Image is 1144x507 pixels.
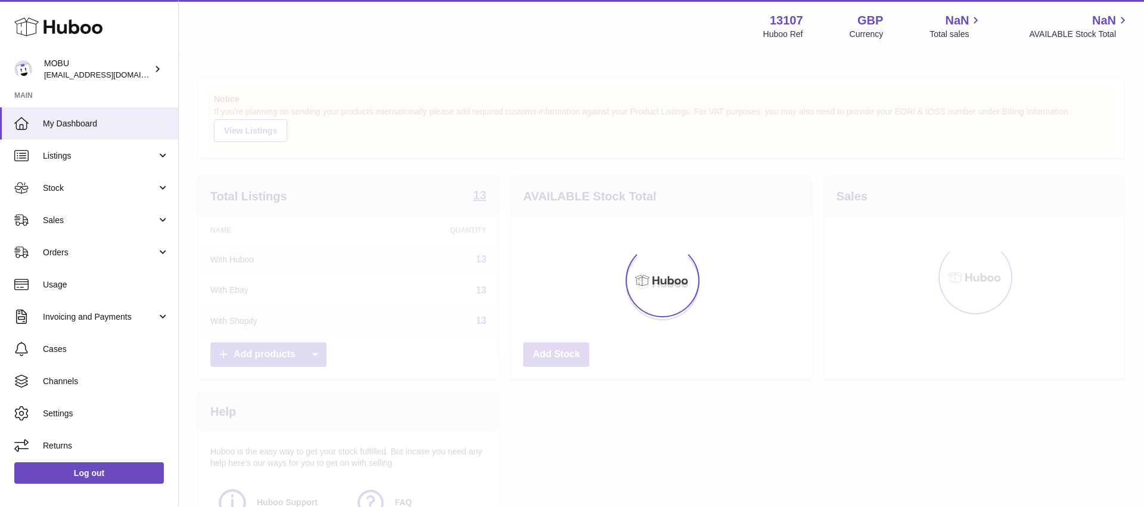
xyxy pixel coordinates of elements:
strong: 13107 [770,13,803,29]
span: Settings [43,408,169,419]
span: Sales [43,215,157,226]
span: [EMAIL_ADDRESS][DOMAIN_NAME] [44,70,175,79]
a: Log out [14,462,164,484]
div: Huboo Ref [763,29,803,40]
span: Listings [43,150,157,162]
span: Channels [43,376,169,387]
div: Currency [850,29,884,40]
span: NaN [945,13,969,29]
a: NaN AVAILABLE Stock Total [1029,13,1130,40]
span: Stock [43,183,157,194]
span: My Dashboard [43,118,169,129]
span: Orders [43,247,157,258]
a: NaN Total sales [929,13,983,40]
span: NaN [1092,13,1116,29]
span: Usage [43,279,169,290]
strong: GBP [857,13,883,29]
span: Returns [43,440,169,452]
span: AVAILABLE Stock Total [1029,29,1130,40]
div: MOBU [44,58,151,81]
img: mo@mobu.co.uk [14,60,32,78]
span: Total sales [929,29,983,40]
span: Cases [43,344,169,355]
span: Invoicing and Payments [43,311,157,323]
